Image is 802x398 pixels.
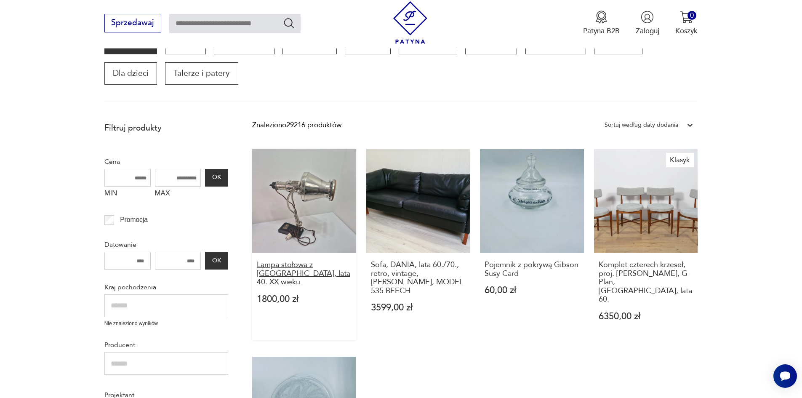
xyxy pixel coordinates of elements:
label: MAX [155,187,201,203]
p: Patyna B2B [583,26,620,36]
p: Kraj pochodzenia [104,282,228,293]
p: Datowanie [104,239,228,250]
button: 0Koszyk [675,11,698,36]
p: Filtruj produkty [104,123,228,134]
p: 1800,00 zł [257,295,352,304]
p: Cena [104,156,228,167]
iframe: Smartsupp widget button [773,364,797,388]
a: Ikona medaluPatyna B2B [583,11,620,36]
img: Ikona koszyka [680,11,693,24]
h3: Pojemnik z pokrywą Gibson Susy Card [485,261,579,278]
a: KlasykKomplet czterech krzeseł, proj. I. Kofod-Larsen, G-Plan, Wielka Brytania, lata 60.Komplet c... [594,149,698,341]
p: 60,00 zł [485,286,579,295]
p: Koszyk [675,26,698,36]
button: Szukaj [283,17,295,29]
a: Pojemnik z pokrywą Gibson Susy CardPojemnik z pokrywą Gibson Susy Card60,00 zł [480,149,584,341]
div: 0 [687,11,696,20]
label: MIN [104,187,151,203]
p: Producent [104,339,228,350]
p: Promocja [120,214,148,225]
img: Ikona medalu [595,11,608,24]
p: 6350,00 zł [599,312,693,321]
h3: Komplet czterech krzeseł, proj. [PERSON_NAME], G-Plan, [GEOGRAPHIC_DATA], lata 60. [599,261,693,304]
p: Nie znaleziono wyników [104,320,228,328]
button: OK [205,252,228,270]
p: 3599,00 zł [371,303,466,312]
img: Ikonka użytkownika [641,11,654,24]
button: Patyna B2B [583,11,620,36]
div: Sortuj według daty dodania [605,120,678,131]
button: OK [205,169,228,187]
a: Sofa, DANIA, lata 60./70., retro, vintage, MOGENS HANSEN, MODEL 535 BEECHSofa, DANIA, lata 60./70... [366,149,470,341]
p: Zaloguj [636,26,659,36]
h3: Lampa stołowa z [GEOGRAPHIC_DATA], lata 40. XX wieku [257,261,352,286]
a: Sprzedawaj [104,20,161,27]
div: Znaleziono 29216 produktów [252,120,341,131]
a: Dla dzieci [104,62,157,84]
h3: Sofa, DANIA, lata 60./70., retro, vintage, [PERSON_NAME], MODEL 535 BEECH [371,261,466,295]
a: Lampa stołowa z Hanau, lata 40. XX wiekuLampa stołowa z [GEOGRAPHIC_DATA], lata 40. XX wieku1800,... [252,149,356,341]
button: Zaloguj [636,11,659,36]
button: Sprzedawaj [104,14,161,32]
img: Patyna - sklep z meblami i dekoracjami vintage [389,1,432,44]
a: Talerze i patery [165,62,238,84]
